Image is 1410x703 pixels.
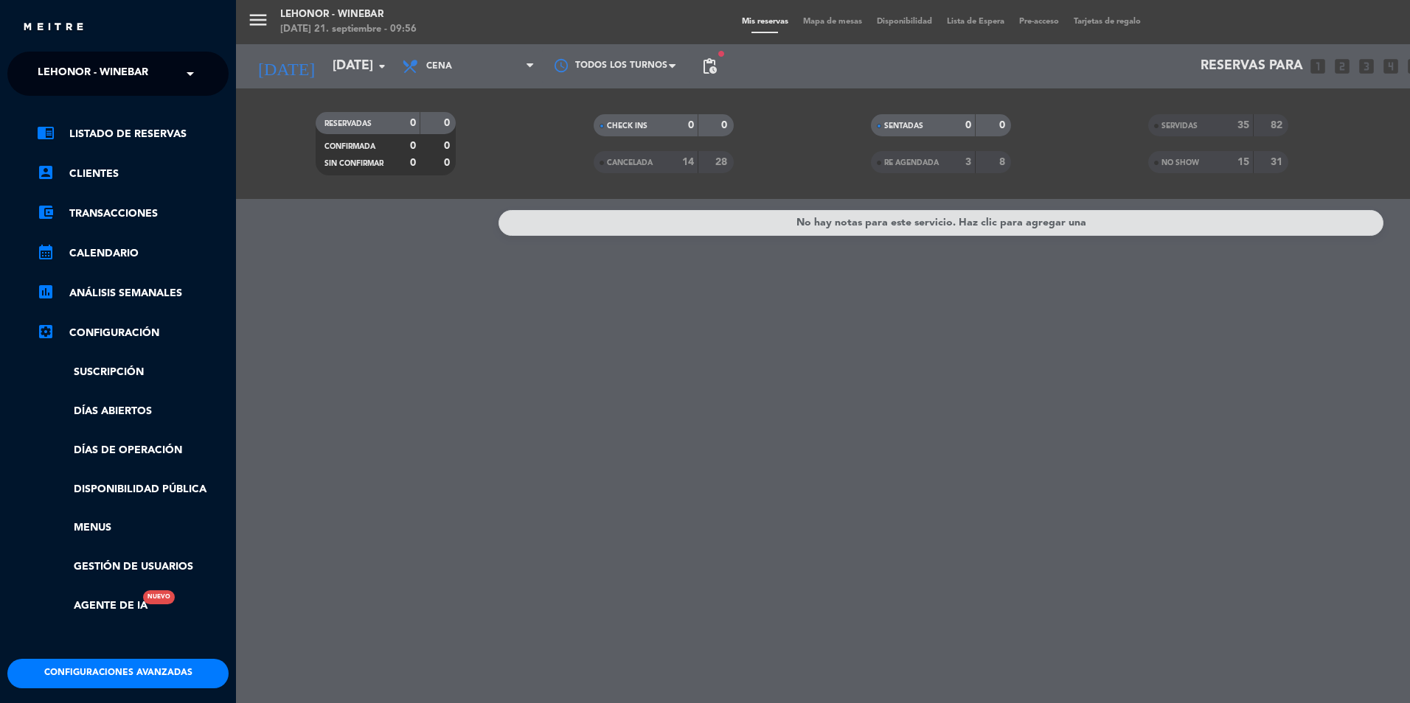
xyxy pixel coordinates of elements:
a: Días de Operación [37,442,229,459]
i: chrome_reader_mode [37,124,55,141]
a: chrome_reader_modeListado de Reservas [37,125,229,143]
a: Disponibilidad pública [37,481,229,498]
a: Suscripción [37,364,229,381]
button: Configuraciones avanzadas [7,659,229,688]
i: assessment [37,283,55,301]
div: Nuevo [143,590,175,604]
a: calendar_monthCalendario [37,245,229,262]
i: settings_applications [37,323,55,340]
a: account_balance_walletTransacciones [37,205,229,223]
a: assessmentANÁLISIS SEMANALES [37,284,229,302]
a: Configuración [37,324,229,342]
a: Menus [37,520,229,536]
span: Lehonor - Winebar [38,58,148,89]
img: MEITRE [22,22,85,33]
i: account_balance_wallet [37,203,55,221]
i: account_box [37,164,55,181]
a: account_boxClientes [37,165,229,183]
a: Días abiertos [37,403,229,420]
i: calendar_month [37,243,55,261]
a: Gestión de usuarios [37,559,229,576]
a: Agente de IANuevo [37,598,147,615]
